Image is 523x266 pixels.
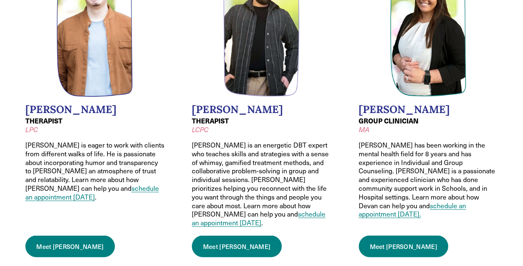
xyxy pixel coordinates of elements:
[25,183,159,201] a: schedule an appointment [DATE]
[192,125,208,133] em: LCPC
[192,235,282,257] a: Meet [PERSON_NAME]
[192,116,229,125] strong: THERAPIST
[25,235,115,257] a: Meet [PERSON_NAME]
[359,140,498,218] p: [PERSON_NAME] has been working in the mental health field for 8 years and has experience in Indiv...
[192,103,331,115] h2: [PERSON_NAME]
[25,103,165,115] h2: [PERSON_NAME]
[359,235,449,257] a: Meet [PERSON_NAME]
[359,201,466,218] a: schedule an appointment [DATE].
[359,125,369,133] em: MA
[25,125,38,133] em: LPC
[359,116,419,125] strong: GROUP CLINICIAN
[25,140,165,201] p: [PERSON_NAME] is eager to work with clients from different walks of life. He is passionate about ...
[359,103,498,115] h2: [PERSON_NAME]
[192,140,331,227] p: [PERSON_NAME] is an energetic DBT expert who teaches skills and strategies with a sense of whimsy...
[25,116,62,125] strong: THERAPIST
[192,209,325,227] a: schedule an appointment [DATE]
